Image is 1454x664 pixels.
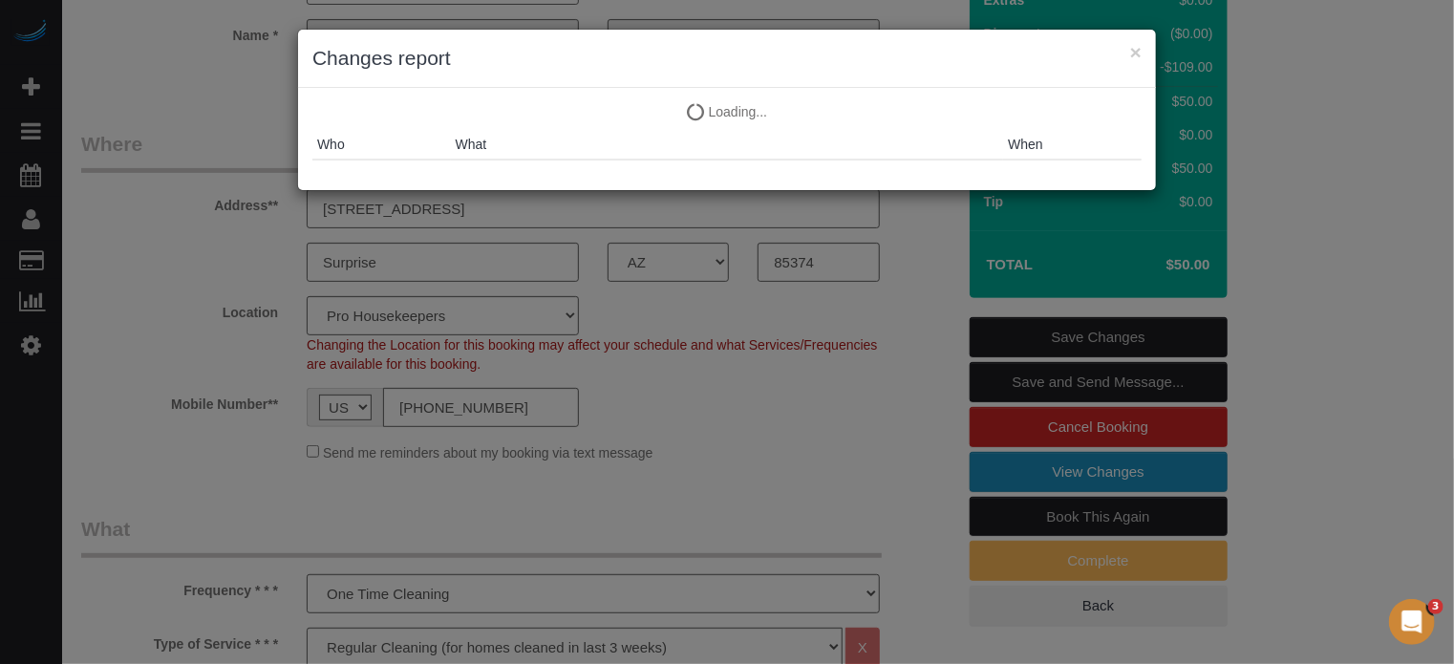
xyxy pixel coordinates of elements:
[312,102,1142,121] p: Loading...
[1130,42,1142,62] button: ×
[1003,130,1142,160] th: When
[1428,599,1443,614] span: 3
[312,44,1142,73] h3: Changes report
[298,30,1156,190] sui-modal: Changes report
[312,130,451,160] th: Who
[1389,599,1435,645] iframe: Intercom live chat
[451,130,1004,160] th: What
